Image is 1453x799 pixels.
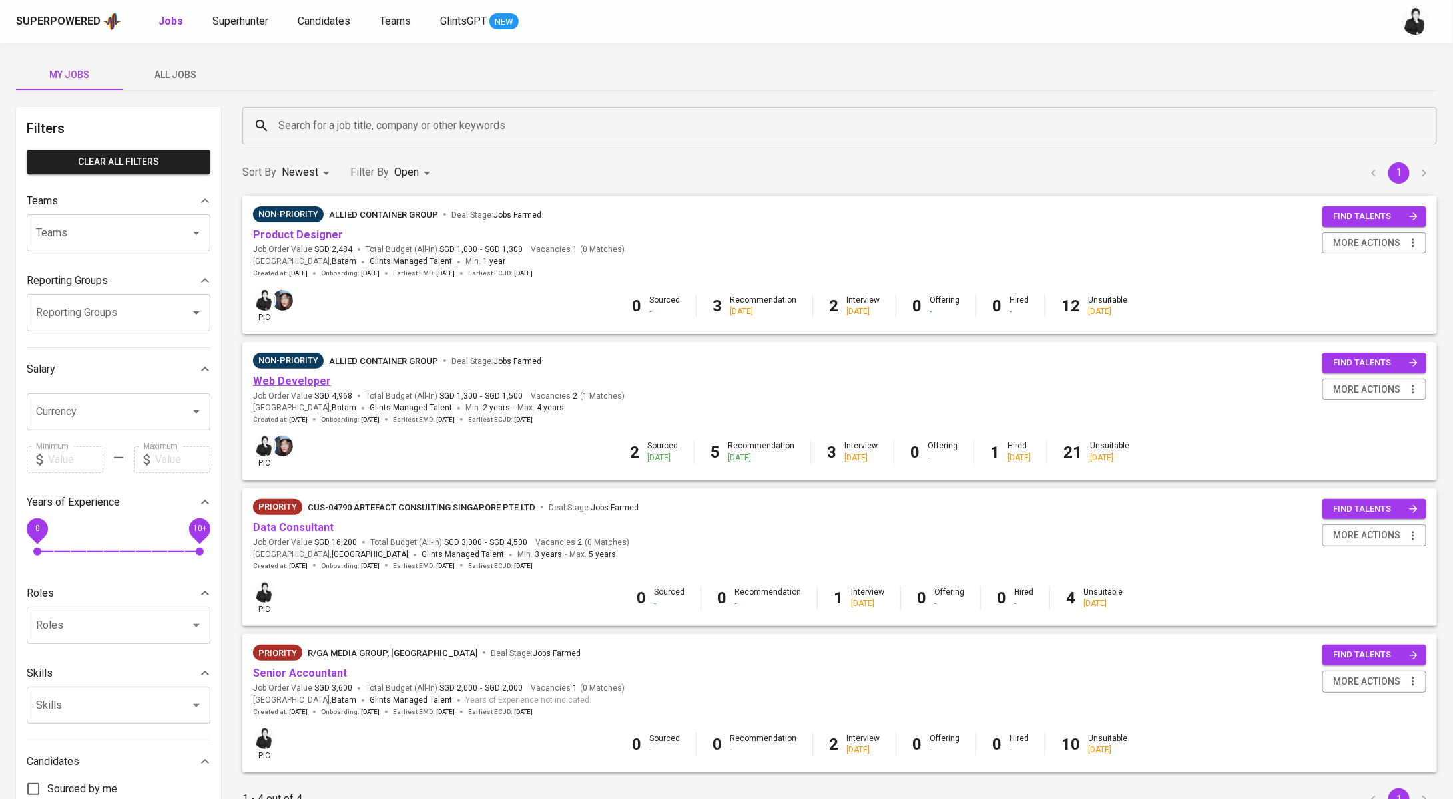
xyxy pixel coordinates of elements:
[928,440,958,463] div: Offering
[314,391,352,402] span: SGD 4,968
[436,415,455,424] span: [DATE]
[846,744,880,756] div: [DATE]
[1083,598,1123,609] div: [DATE]
[514,707,533,717] span: [DATE]
[1083,587,1123,609] div: Unsuitable
[827,443,836,462] b: 3
[717,589,726,607] b: 0
[468,269,533,278] span: Earliest ECJD :
[361,269,380,278] span: [DATE]
[253,647,302,660] span: Priority
[289,269,308,278] span: [DATE]
[468,415,533,424] span: Earliest ECJD :
[480,244,482,255] span: -
[394,166,419,178] span: Open
[27,489,210,516] div: Years of Experience
[321,561,380,571] span: Onboarding :
[571,244,577,255] span: 1
[253,499,302,515] div: New Job received from Demand Team
[928,452,958,464] div: -
[253,683,352,694] span: Job Order Value
[465,694,591,707] span: Years of Experience not indicated.
[565,548,567,561] span: -
[27,118,210,139] h6: Filters
[734,598,801,609] div: -
[846,733,880,756] div: Interview
[549,503,639,512] span: Deal Stage :
[254,436,275,456] img: medwi@glints.com
[332,255,356,269] span: Batam
[1333,235,1400,251] span: more actions
[253,521,334,534] a: Data Consultant
[27,748,210,775] div: Candidates
[314,244,352,255] span: SGD 2,484
[1322,232,1426,254] button: more actions
[27,580,210,607] div: Roles
[253,244,352,255] span: Job Order Value
[289,561,308,571] span: [DATE]
[361,415,380,424] span: [DATE]
[1088,306,1127,317] div: [DATE]
[654,598,685,609] div: -
[192,524,206,533] span: 10+
[436,269,455,278] span: [DATE]
[997,589,1006,607] b: 0
[992,297,1002,315] b: 0
[361,561,380,571] span: [DATE]
[27,585,54,601] p: Roles
[1322,353,1426,373] button: find talents
[48,446,103,473] input: Value
[485,244,523,255] span: SGD 1,300
[649,733,680,756] div: Sourced
[436,707,455,717] span: [DATE]
[711,443,720,462] b: 5
[370,403,452,412] span: Glints Managed Talent
[480,391,482,402] span: -
[647,452,678,464] div: [DATE]
[253,537,357,548] span: Job Order Value
[483,257,505,266] span: 1 year
[1061,297,1080,315] b: 12
[728,452,794,464] div: [DATE]
[485,683,523,694] span: SGD 2,000
[1333,647,1418,663] span: find talents
[1333,209,1418,224] span: find talents
[649,295,680,317] div: Sourced
[912,297,922,315] b: 0
[1014,587,1033,609] div: Hired
[370,695,452,705] span: Glints Managed Talent
[531,683,625,694] span: Vacancies ( 0 Matches )
[930,744,960,756] div: -
[591,503,639,512] span: Jobs Farmed
[253,500,302,514] span: Priority
[851,598,884,609] div: [DATE]
[253,208,324,221] span: Non-Priority
[713,297,722,315] b: 3
[730,733,796,756] div: Recommendation
[158,15,183,27] b: Jobs
[468,561,533,571] span: Earliest ECJD :
[451,210,541,220] span: Deal Stage :
[1361,162,1437,184] nav: pagination navigation
[27,660,210,687] div: Skills
[531,391,625,402] span: Vacancies ( 1 Matches )
[329,356,438,366] span: Allied Container Group
[844,452,878,464] div: [DATE]
[16,14,101,29] div: Superpowered
[517,550,562,559] span: Min.
[485,537,487,548] span: -
[187,224,206,242] button: Open
[253,206,324,222] div: Pending Client’s Feedback
[253,402,356,415] span: [GEOGRAPHIC_DATA] ,
[844,440,878,463] div: Interview
[103,11,121,31] img: app logo
[35,524,39,533] span: 0
[27,494,120,510] p: Years of Experience
[734,587,801,609] div: Recommendation
[537,403,564,412] span: 4 years
[308,648,477,658] span: R/GA MEDIA GROUP, [GEOGRAPHIC_DATA]
[321,707,380,717] span: Onboarding :
[829,735,838,754] b: 2
[1333,673,1400,690] span: more actions
[439,391,477,402] span: SGD 1,300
